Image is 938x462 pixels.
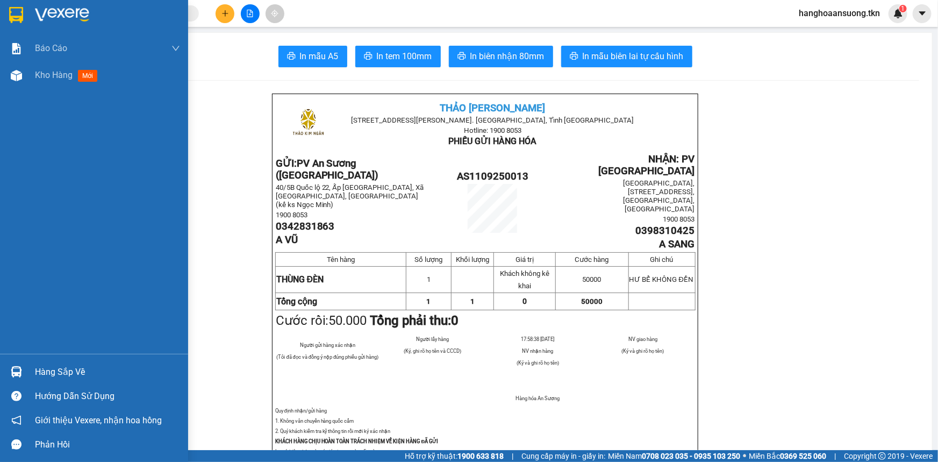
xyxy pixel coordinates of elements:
span: NHẬN: PV [GEOGRAPHIC_DATA] [599,153,695,177]
button: file-add [241,4,260,23]
span: NV nhận hàng [522,348,553,354]
span: 1 [427,275,431,283]
span: file-add [246,10,254,17]
strong: Tổng cộng [276,296,317,307]
span: Người lấy hàng [416,336,449,342]
span: Miền Bắc [749,450,826,462]
span: printer [287,52,296,62]
strong: KHÁCH HÀNG CHỊU HOÀN TOÀN TRÁCH NHIỆM VỀ KIỆN HÀNG ĐÃ GỬI [275,438,439,444]
span: 1. Không vân chuyển hàng quốc cấm [275,418,354,424]
span: Số lượng [414,255,442,264]
span: In tem 100mm [377,49,432,63]
span: notification [11,415,22,425]
span: | [834,450,836,462]
span: 17:58:38 [DATE] [521,336,554,342]
b: GỬI : PV An Sương ([GEOGRAPHIC_DATA]) [13,78,171,114]
span: aim [271,10,278,17]
span: 1 [470,297,475,305]
span: 50000 [581,297,603,305]
span: question-circle [11,391,22,401]
span: In biên nhận 80mm [470,49,545,63]
span: caret-down [918,9,927,18]
span: Hỗ trợ kỹ thuật: [405,450,504,462]
span: ⚪️ [743,454,746,458]
sup: 1 [899,5,907,12]
button: plus [216,4,234,23]
span: [GEOGRAPHIC_DATA], [STREET_ADDRESS], [GEOGRAPHIC_DATA], [GEOGRAPHIC_DATA] [624,179,695,213]
span: Hotline: 1900 8053 [464,126,521,134]
span: [STREET_ADDRESS][PERSON_NAME]. [GEOGRAPHIC_DATA], Tỉnh [GEOGRAPHIC_DATA] [352,116,634,124]
img: logo.jpg [13,13,67,67]
span: hanghoaansuong.tkn [790,6,889,20]
span: printer [364,52,373,62]
span: Miền Nam [608,450,740,462]
span: printer [457,52,466,62]
span: copyright [878,452,886,460]
strong: Tổng phải thu: [370,313,459,328]
span: down [171,44,180,53]
span: (Ký, ghi rõ họ tên và CCCD) [404,348,461,354]
span: Giá trị [515,255,534,264]
span: 40/5B Quốc lộ 22, Ấp [GEOGRAPHIC_DATA], Xã [GEOGRAPHIC_DATA], [GEOGRAPHIC_DATA] (kế ks Ngọc Minh) [276,183,424,209]
span: Quy định nhận/gửi hàng [275,408,327,414]
span: 0398310425 [636,225,695,237]
span: 2. Quý khách kiểm tra kỹ thông tin rồi mới ký xác nhận [275,428,391,434]
button: aim [266,4,284,23]
span: Khách không kê khai [500,269,549,290]
span: In mẫu A5 [300,49,339,63]
span: (Ký và ghi rõ họ tên) [517,360,559,366]
span: A SANG [660,238,695,250]
img: solution-icon [11,43,22,54]
span: THÙNG ĐÈN [276,274,324,285]
button: printerIn tem 100mm [355,46,441,67]
span: message [11,439,22,450]
strong: 1900 633 818 [457,452,504,460]
div: Phản hồi [35,437,180,453]
li: Hotline: 1900 8153 [101,40,449,53]
span: Tên hàng [327,255,355,264]
span: Cung cấp máy in - giấy in: [521,450,605,462]
span: Người gửi hàng xác nhận [300,342,355,348]
button: printerIn biên nhận 80mm [449,46,553,67]
span: (Ký và ghi rõ họ tên) [621,348,664,354]
div: Hàng sắp về [35,364,180,380]
span: Ghi chú [650,255,674,264]
span: Hàng hóa An Sương [515,395,560,401]
span: Lưu ý: biên nhận này có giá trị trong vòng 5 ngày [275,449,378,454]
img: warehouse-icon [11,70,22,81]
span: Báo cáo [35,41,67,55]
span: mới [78,70,97,82]
strong: 0708 023 035 - 0935 103 250 [642,452,740,460]
span: PHIẾU GỬI HÀNG HÓA [449,136,537,146]
button: printerIn mẫu A5 [278,46,347,67]
strong: 0369 525 060 [780,452,826,460]
img: logo-vxr [9,7,23,23]
span: Cước rồi: [276,313,459,328]
span: 1900 8053 [276,211,307,219]
span: printer [570,52,578,62]
span: In mẫu biên lai tự cấu hình [583,49,684,63]
button: printerIn mẫu biên lai tự cấu hình [561,46,692,67]
strong: GỬI: [276,158,379,181]
span: NV giao hàng [628,336,657,342]
span: 0342831863 [276,221,335,232]
span: 0 [522,297,527,305]
span: plus [221,10,229,17]
span: (Tôi đã đọc và đồng ý nộp đúng phiếu gửi hàng) [277,354,379,360]
span: A VŨ [276,234,298,246]
span: HƯ BỂ KHÔNG ĐỀN [629,275,694,283]
span: Giới thiệu Vexere, nhận hoa hồng [35,414,162,427]
img: logo [282,97,335,151]
div: Hướng dẫn sử dụng [35,388,180,404]
span: 50000 [583,275,602,283]
span: PV An Sương ([GEOGRAPHIC_DATA]) [276,158,379,181]
img: warehouse-icon [11,366,22,378]
button: caret-down [913,4,932,23]
li: [STREET_ADDRESS][PERSON_NAME]. [GEOGRAPHIC_DATA], Tỉnh [GEOGRAPHIC_DATA] [101,26,449,40]
span: THẢO [PERSON_NAME] [440,102,546,114]
span: 1 [426,297,431,305]
span: 0 [452,313,459,328]
span: 1900 8053 [663,215,695,223]
span: 1 [901,5,905,12]
span: 50.000 [329,313,367,328]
